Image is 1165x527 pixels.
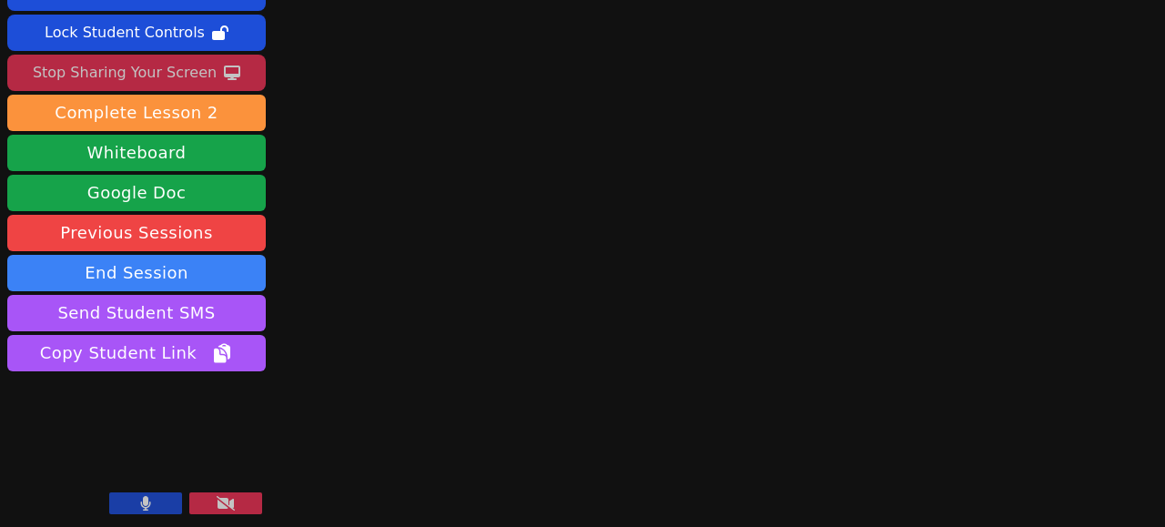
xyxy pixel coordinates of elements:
a: Google Doc [7,175,266,211]
div: Stop Sharing Your Screen [33,58,217,87]
button: Copy Student Link [7,335,266,371]
button: End Session [7,255,266,291]
span: Copy Student Link [40,340,233,366]
a: Previous Sessions [7,215,266,251]
button: Whiteboard [7,135,266,171]
button: Send Student SMS [7,295,266,331]
div: Lock Student Controls [45,18,205,47]
button: Lock Student Controls [7,15,266,51]
button: Complete Lesson 2 [7,95,266,131]
button: Stop Sharing Your Screen [7,55,266,91]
